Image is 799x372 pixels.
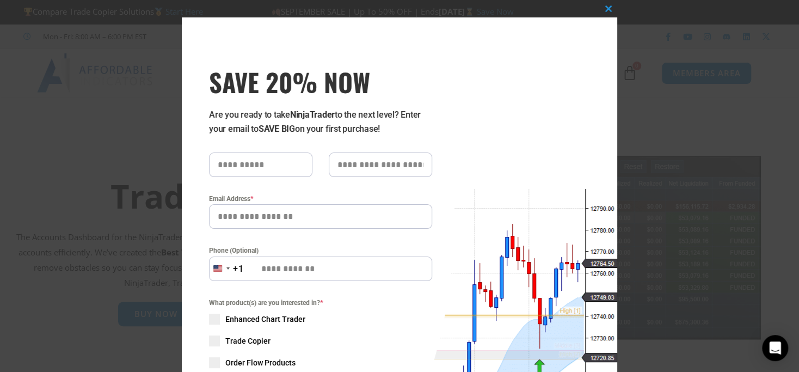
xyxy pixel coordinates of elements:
[209,297,432,308] span: What product(s) are you interested in?
[209,336,432,346] label: Trade Copier
[209,257,244,281] button: Selected country
[209,357,432,368] label: Order Flow Products
[762,335,788,361] div: Open Intercom Messenger
[209,193,432,204] label: Email Address
[209,314,432,325] label: Enhanced Chart Trader
[233,262,244,276] div: +1
[225,314,305,325] span: Enhanced Chart Trader
[225,357,296,368] span: Order Flow Products
[290,109,335,120] strong: NinjaTrader
[209,108,432,136] p: Are you ready to take to the next level? Enter your email to on your first purchase!
[209,245,432,256] label: Phone (Optional)
[225,336,271,346] span: Trade Copier
[259,124,295,134] strong: SAVE BIG
[209,66,432,97] span: SAVE 20% NOW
